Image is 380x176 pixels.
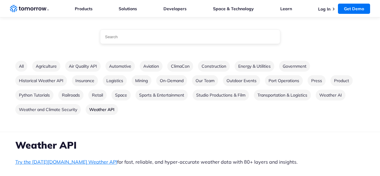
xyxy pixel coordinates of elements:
[15,61,27,72] a: Go to all categories
[15,61,365,115] ul: Blog categories list
[156,75,187,86] a: Go to category On-Demand
[15,159,117,165] a: Try the [DATE][DOMAIN_NAME] Weather API
[65,61,101,72] a: Go to category Air Quality API
[316,90,345,100] a: Go to category Weather AI
[265,75,303,86] a: Go to category Port Operations
[111,90,131,100] a: Go to category Space
[254,90,311,100] a: Go to category Transportation & Logistics
[119,6,137,11] a: Solutions
[192,75,218,86] a: Go to category Our Team
[279,61,310,72] a: Go to category Government
[280,6,292,11] a: Learn
[135,90,188,100] a: Go to category Sports & Entertainment
[132,75,151,86] a: Go to category Mining
[103,75,127,86] a: Go to category Logistics
[318,6,330,12] a: Log In
[15,90,53,100] a: Go to category Python Tutorials
[198,61,230,72] a: Go to category Construction
[193,90,249,100] a: Go to category Studio Productions & Film
[15,158,365,165] p: for fast, reliable, and hyper-accurate weather data with 80+ layers and insights.
[10,4,49,13] a: Home link
[330,75,353,86] a: Go to category Product
[86,104,118,115] a: Go to category Weather API
[213,6,254,11] a: Space & Technology
[15,138,365,152] h1: Weather API
[223,75,260,86] a: Go to category Outdoor Events
[32,61,60,72] a: Go to category Agriculture
[100,29,280,44] input: Type a search term
[163,6,187,11] a: Developers
[167,61,193,72] a: Go to category ClimaCon
[105,61,135,72] a: Go to category Automotive
[15,75,67,86] a: Go to category Historical Weather API
[88,90,107,100] a: Go to category Retail
[15,104,81,115] a: Go to category Weather and Climate Security
[58,90,84,100] a: Go to category Railroads
[140,61,163,72] a: Go to category Aviation
[308,75,326,86] a: Go to category Press
[338,4,370,14] a: Get Demo
[72,75,98,86] a: Go to category Insurance
[235,61,274,72] a: Go to category Energy & Utilities
[75,6,93,11] a: Products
